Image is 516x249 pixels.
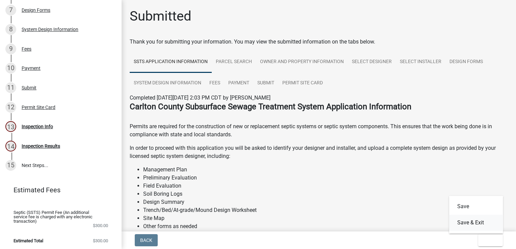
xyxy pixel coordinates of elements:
[22,47,31,51] div: Fees
[22,66,41,71] div: Payment
[478,234,503,246] button: Exit
[143,222,508,230] li: Other forms as needed
[143,166,508,174] li: Management Plan
[93,239,108,243] span: $300.00
[5,5,16,16] div: 7
[449,198,503,215] button: Save
[143,198,508,206] li: Design Summary
[130,144,508,160] p: In order to proceed with this application you will be asked to identify your designer and install...
[5,183,111,197] a: Estimated Fees
[253,73,278,94] a: Submit
[14,210,97,223] span: Septic (SSTS) Permit Fee (An additional service fee is charged with any electronic transaction)
[5,121,16,132] div: 13
[445,51,487,73] a: Design Forms
[212,51,256,73] a: Parcel search
[5,160,16,171] div: 15
[143,214,508,222] li: Site Map
[5,141,16,151] div: 14
[93,223,108,228] span: $300.00
[5,24,16,35] div: 8
[143,182,508,190] li: Field Evaluation
[22,105,55,110] div: Permit Site Card
[278,73,327,94] a: Permit Site Card
[5,44,16,54] div: 9
[22,124,53,129] div: Inspection Info
[449,196,503,233] div: Exit
[5,102,16,113] div: 12
[130,51,212,73] a: SSTS Application Information
[130,73,205,94] a: System Design Information
[205,73,224,94] a: Fees
[5,63,16,74] div: 10
[484,238,493,243] span: Exit
[449,215,503,231] button: Save & Exit
[14,239,43,243] span: Estimated Total
[348,51,396,73] a: Select Designer
[22,144,60,148] div: Inspection Results
[130,94,270,101] span: Completed [DATE][DATE] 2:03 PM CDT by [PERSON_NAME]
[143,190,508,198] li: Soil Boring Logs
[396,51,445,73] a: Select Installer
[22,85,36,90] div: Submit
[224,73,253,94] a: Payment
[130,102,411,111] strong: Carlton County Subsurface Sewage Treatment System Application Information
[143,174,508,182] li: Preliminary Evaluation
[5,82,16,93] div: 11
[135,234,158,246] button: Back
[130,8,191,24] h1: Submitted
[140,238,152,243] span: Back
[22,8,50,12] div: Design Forms
[143,206,508,214] li: Trench/Bed/At-grade/Mound Design Worksheet
[22,27,78,32] div: System Design Information
[256,51,348,73] a: Owner and Property Information
[130,114,508,139] p: Permits are required for the construction of new or replacement septic systems or septic system c...
[130,38,508,46] div: Thank you for submitting your information. You may view the submitted information on the tabs below.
